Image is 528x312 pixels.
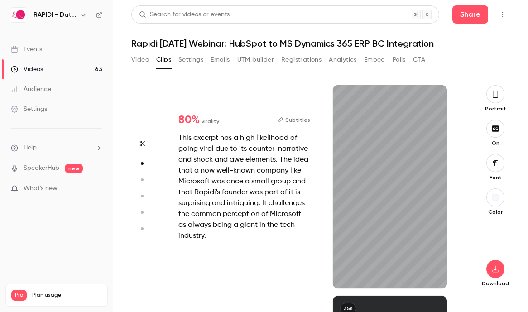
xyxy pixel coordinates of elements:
[481,280,510,287] p: Download
[211,53,230,67] button: Emails
[65,164,83,173] span: new
[156,53,171,67] button: Clips
[237,53,274,67] button: UTM builder
[131,53,149,67] button: Video
[11,45,42,54] div: Events
[11,8,26,22] img: RAPIDI - Data Integration Solutions
[32,292,102,299] span: Plan usage
[131,38,510,49] h1: Rapidi [DATE] Webinar: HubSpot to MS Dynamics 365 ERP BC Integration
[24,143,37,153] span: Help
[481,105,510,112] p: Portrait
[34,10,76,19] h6: RAPIDI - Data Integration Solutions
[139,10,230,19] div: Search for videos or events
[364,53,385,67] button: Embed
[393,53,406,67] button: Polls
[481,208,510,216] p: Color
[329,53,357,67] button: Analytics
[413,53,425,67] button: CTA
[11,105,47,114] div: Settings
[481,139,510,147] p: On
[24,184,58,193] span: What's new
[495,7,510,22] button: Top Bar Actions
[178,53,203,67] button: Settings
[178,115,200,125] span: 80 %
[11,143,102,153] li: help-dropdown-opener
[178,133,310,241] div: This excerpt has a high likelihood of going viral due to its counter-narrative and shock and awe ...
[11,290,27,301] span: Pro
[481,174,510,181] p: Font
[202,117,219,125] span: virality
[11,85,51,94] div: Audience
[281,53,322,67] button: Registrations
[24,163,59,173] a: SpeakerHub
[278,115,310,125] button: Subtitles
[11,65,43,74] div: Videos
[91,185,102,193] iframe: Noticeable Trigger
[452,5,488,24] button: Share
